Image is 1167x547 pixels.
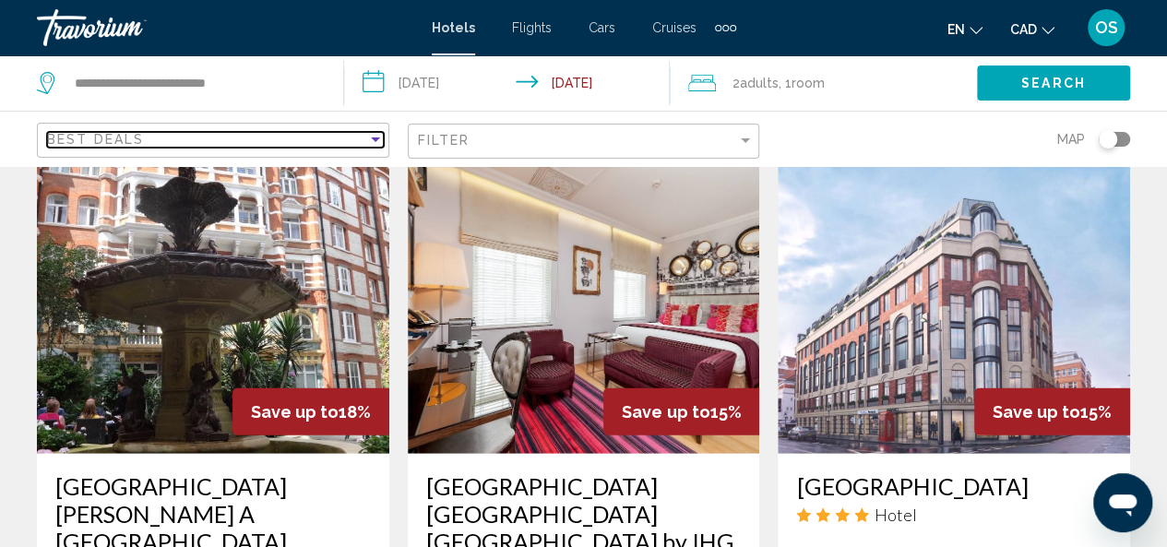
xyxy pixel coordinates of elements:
[993,402,1080,422] span: Save up to
[1021,77,1086,91] span: Search
[251,402,339,422] span: Save up to
[603,388,759,435] div: 15%
[418,133,470,148] span: Filter
[740,76,779,90] span: Adults
[432,20,475,35] a: Hotels
[1010,22,1037,37] span: CAD
[977,65,1130,100] button: Search
[47,132,144,147] span: Best Deals
[715,13,736,42] button: Extra navigation items
[874,505,916,525] span: Hotel
[1010,16,1054,42] button: Change currency
[1093,473,1152,532] iframe: Button to launch messaging window
[796,472,1112,500] a: [GEOGRAPHIC_DATA]
[47,133,384,149] mat-select: Sort by
[232,388,389,435] div: 18%
[792,76,825,90] span: Room
[796,505,1112,525] div: 4 star Hotel
[778,159,1130,454] img: Hotel image
[732,70,779,96] span: 2
[344,55,670,111] button: Check-in date: Sep 8, 2025 Check-out date: Sep 9, 2025
[1057,126,1085,152] span: Map
[947,16,982,42] button: Change language
[408,159,760,454] img: Hotel image
[779,70,825,96] span: , 1
[1095,18,1118,37] span: OS
[37,159,389,454] img: Hotel image
[512,20,552,35] a: Flights
[589,20,615,35] a: Cars
[670,55,977,111] button: Travelers: 2 adults, 0 children
[947,22,965,37] span: en
[974,388,1130,435] div: 15%
[1082,8,1130,47] button: User Menu
[1085,131,1130,148] button: Toggle map
[37,9,413,46] a: Travorium
[652,20,697,35] a: Cruises
[408,123,760,161] button: Filter
[622,402,709,422] span: Save up to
